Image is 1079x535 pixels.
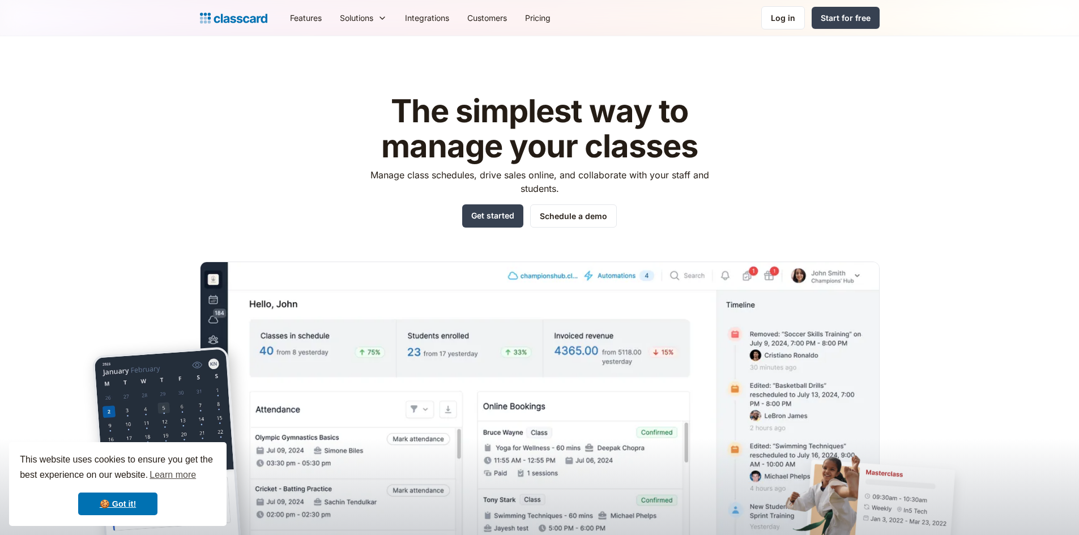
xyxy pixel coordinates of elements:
div: cookieconsent [9,442,227,526]
div: Solutions [331,5,396,31]
p: Manage class schedules, drive sales online, and collaborate with your staff and students. [360,168,719,195]
a: Pricing [516,5,560,31]
a: learn more about cookies [148,466,198,483]
div: Log in [771,12,795,24]
div: Start for free [821,12,871,24]
a: Features [281,5,331,31]
h1: The simplest way to manage your classes [360,94,719,164]
a: Log in [761,6,805,29]
a: Get started [462,204,523,228]
a: Start for free [812,7,880,29]
a: dismiss cookie message [78,493,157,515]
a: Schedule a demo [530,204,617,228]
a: home [200,10,267,26]
a: Customers [458,5,516,31]
div: Solutions [340,12,373,24]
a: Integrations [396,5,458,31]
span: This website uses cookies to ensure you get the best experience on our website. [20,453,216,483]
